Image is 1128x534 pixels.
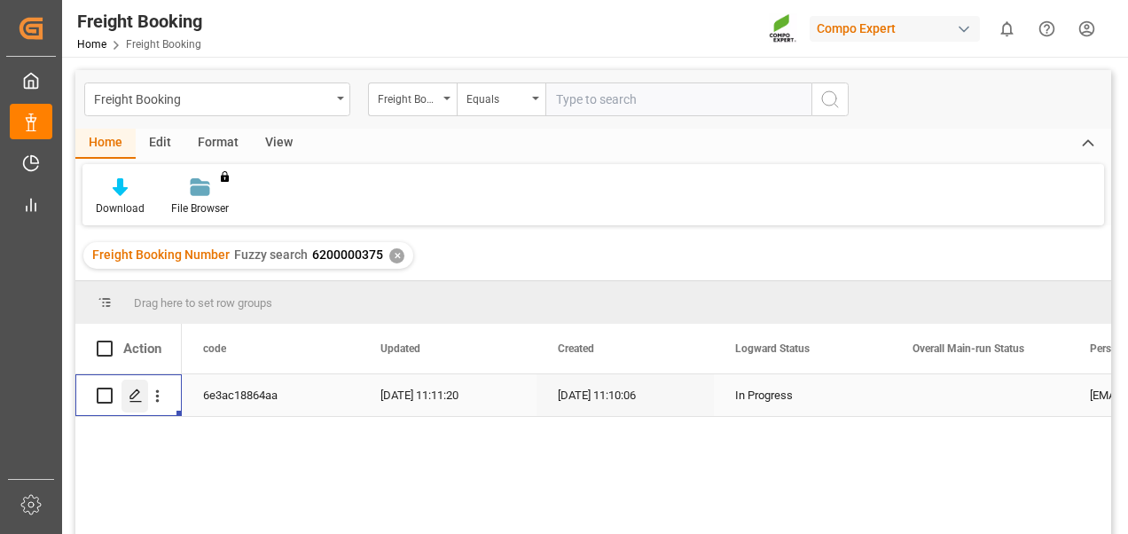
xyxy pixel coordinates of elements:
div: Freight Booking [94,87,331,109]
span: Freight Booking Number [92,247,230,262]
div: ✕ [389,248,404,263]
div: 6e3ac18864aa [182,374,359,416]
div: Download [96,200,145,216]
button: open menu [457,82,545,116]
div: Press SPACE to select this row. [75,374,182,417]
div: Action [123,341,161,357]
button: search button [811,82,849,116]
div: Home [75,129,136,159]
img: Screenshot%202023-09-29%20at%2010.02.21.png_1712312052.png [769,13,797,44]
span: 6200000375 [312,247,383,262]
div: [DATE] 11:11:20 [359,374,537,416]
div: Equals [466,87,527,107]
button: open menu [84,82,350,116]
span: Created [558,342,594,355]
div: In Progress [735,375,870,416]
div: Freight Booking [77,8,202,35]
button: Help Center [1027,9,1067,49]
span: Drag here to set row groups [134,296,272,310]
a: Home [77,38,106,51]
span: Logward Status [735,342,810,355]
button: open menu [368,82,457,116]
input: Type to search [545,82,811,116]
span: Updated [380,342,420,355]
span: code [203,342,226,355]
span: Overall Main-run Status [913,342,1024,355]
button: Compo Expert [810,12,987,45]
div: Freight Booking Number [378,87,438,107]
div: View [252,129,306,159]
div: [DATE] 11:10:06 [537,374,714,416]
div: Format [184,129,252,159]
span: Fuzzy search [234,247,308,262]
div: Edit [136,129,184,159]
div: Compo Expert [810,16,980,42]
button: show 0 new notifications [987,9,1027,49]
